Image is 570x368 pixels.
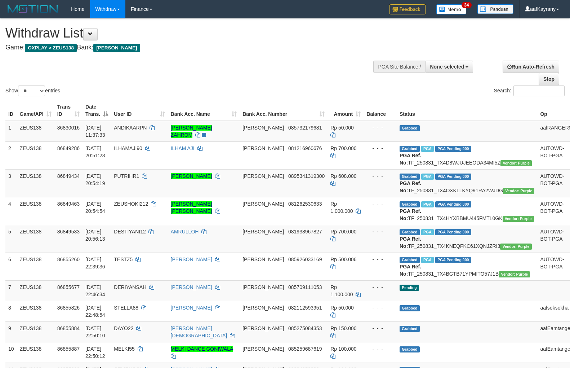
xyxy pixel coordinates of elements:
span: PUTRIHR1 [114,173,139,179]
span: [PERSON_NAME] [242,173,284,179]
span: 34 [462,2,471,8]
th: Bank Acc. Name: activate to sort column ascending [168,100,240,121]
span: DAYO22 [114,325,133,331]
td: ZEUS138 [17,121,54,142]
span: Grabbed [400,125,420,131]
span: [DATE] 20:54:54 [85,201,105,214]
span: Rp 150.000 [330,325,356,331]
h1: Withdraw List [5,26,373,40]
span: [PERSON_NAME] [242,145,284,151]
th: Status [397,100,537,121]
span: Copy 0895341319300 to clipboard [288,173,325,179]
span: Copy 085926033169 to clipboard [288,257,322,262]
span: 86855826 [57,305,80,311]
span: Grabbed [400,146,420,152]
span: [PERSON_NAME] [242,346,284,352]
img: panduan.png [477,4,513,14]
td: 1 [5,121,17,142]
span: [DATE] 22:46:34 [85,284,105,297]
th: User ID: activate to sort column ascending [111,100,168,121]
span: [PERSON_NAME] [242,125,284,131]
td: 4 [5,197,17,225]
div: - - - [366,256,394,263]
span: [DATE] 20:56:13 [85,229,105,242]
a: [PERSON_NAME] [171,305,212,311]
span: Vendor URL: https://trx4.1velocity.biz [499,271,530,277]
span: 86849463 [57,201,80,207]
span: Grabbed [400,229,420,235]
span: Pending [400,285,419,291]
td: ZEUS138 [17,280,54,301]
span: 86855260 [57,257,80,262]
td: 8 [5,301,17,321]
th: Game/API: activate to sort column ascending [17,100,54,121]
div: - - - [366,304,394,311]
span: Vendor URL: https://trx4.1velocity.biz [503,216,534,222]
a: [PERSON_NAME] [PERSON_NAME] [171,201,212,214]
a: [PERSON_NAME] ZAHROM [171,125,212,138]
span: PGA Pending [435,257,471,263]
span: Vendor URL: https://trx4.1velocity.biz [500,244,531,250]
span: Copy 081938967827 to clipboard [288,229,322,235]
td: 10 [5,342,17,363]
span: [PERSON_NAME] [242,201,284,207]
td: ZEUS138 [17,169,54,197]
h4: Game: Bank: [5,44,373,51]
td: 3 [5,169,17,197]
td: ZEUS138 [17,225,54,253]
td: 5 [5,225,17,253]
td: ZEUS138 [17,141,54,169]
td: 6 [5,253,17,280]
span: Marked by aafRornrotha [421,229,434,235]
b: PGA Ref. No: [400,208,421,221]
span: Grabbed [400,257,420,263]
span: [DATE] 22:50:10 [85,325,105,338]
span: 86830016 [57,125,80,131]
th: Balance [364,100,397,121]
span: Vendor URL: https://trx4.1velocity.biz [503,188,534,194]
td: ZEUS138 [17,197,54,225]
div: - - - [366,325,394,332]
input: Search: [513,86,565,96]
b: PGA Ref. No: [400,153,421,166]
button: None selected [426,61,473,73]
td: TF_250831_TX4HYXBBMU445FMTL0GK [397,197,537,225]
span: Rp 1.000.000 [330,201,353,214]
span: Grabbed [400,326,420,332]
span: 86849533 [57,229,80,235]
th: ID [5,100,17,121]
span: PGA Pending [435,229,471,235]
label: Show entries [5,86,60,96]
td: 2 [5,141,17,169]
td: TF_250831_TX4KNEQFKC61XQNJZRI3 [397,225,537,253]
td: 9 [5,321,17,342]
span: STELLA88 [114,305,138,311]
div: - - - [366,124,394,131]
span: DERIYANSAH [114,284,146,290]
a: Run Auto-Refresh [503,61,559,73]
span: Vendor URL: https://trx4.1velocity.biz [500,160,532,166]
img: MOTION_logo.png [5,4,60,14]
span: Rp 608.000 [330,173,356,179]
a: [PERSON_NAME][DEMOGRAPHIC_DATA] [171,325,227,338]
span: 86855887 [57,346,80,352]
span: Marked by aafRornrotha [421,146,434,152]
a: [PERSON_NAME] [171,257,212,262]
span: 86855884 [57,325,80,331]
span: Copy 085275084353 to clipboard [288,325,322,331]
a: ILHAM AJI [171,145,195,151]
span: PGA Pending [435,201,471,207]
b: PGA Ref. No: [400,236,421,249]
img: Button%20Memo.svg [436,4,467,14]
span: [DATE] 22:39:36 [85,257,105,270]
span: Rp 1.100.000 [330,284,353,297]
div: - - - [366,200,394,207]
span: Rp 700.000 [330,145,356,151]
td: ZEUS138 [17,253,54,280]
td: TF_250831_TX4D8WJUJEEODA34MI5Z [397,141,537,169]
span: Grabbed [400,305,420,311]
img: Feedback.jpg [389,4,426,14]
span: OXPLAY > ZEUS138 [25,44,77,52]
div: - - - [366,172,394,180]
div: PGA Site Balance / [373,61,425,73]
